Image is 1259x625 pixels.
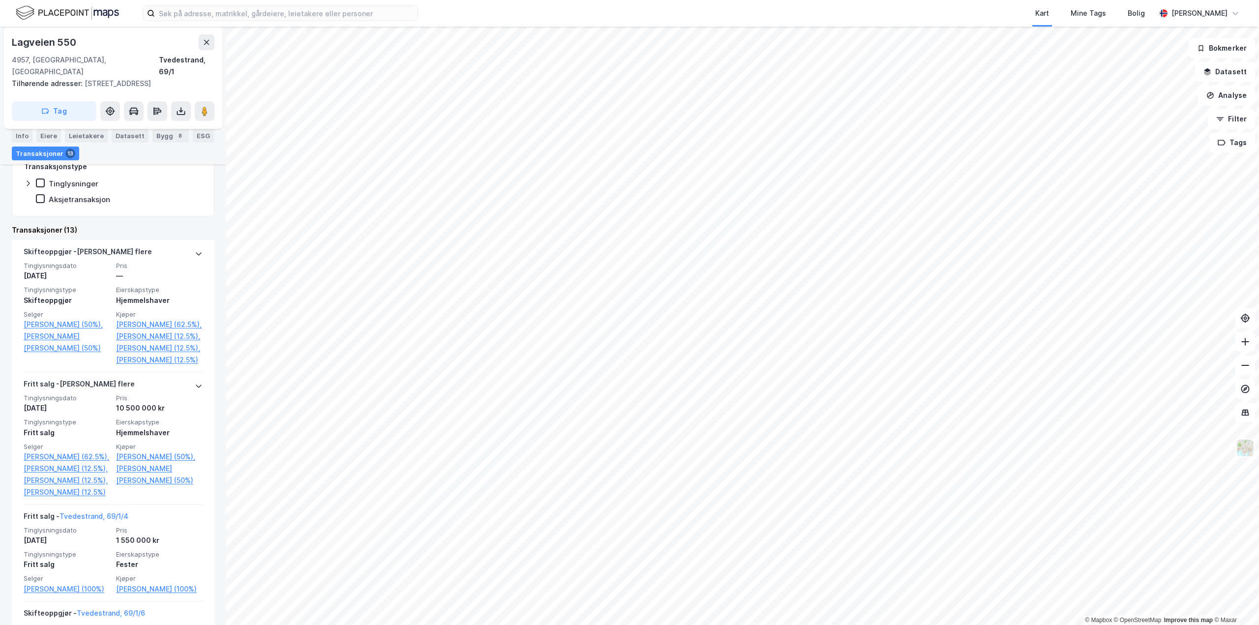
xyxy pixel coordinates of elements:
[24,310,110,319] span: Selger
[159,54,214,78] div: Tvedestrand, 69/1
[116,443,203,451] span: Kjøper
[24,270,110,282] div: [DATE]
[24,607,145,623] div: Skifteoppgjør -
[12,79,85,88] span: Tilhørende adresser:
[116,427,203,439] div: Hjemmelshaver
[16,4,119,22] img: logo.f888ab2527a4732fd821a326f86c7f29.svg
[116,535,203,546] div: 1 550 000 kr
[116,583,203,595] a: [PERSON_NAME] (100%)
[116,526,203,535] span: Pris
[36,129,61,143] div: Eiere
[24,574,110,583] span: Selger
[24,451,110,463] a: [PERSON_NAME] (62.5%),
[24,443,110,451] span: Selger
[116,463,203,486] a: [PERSON_NAME] [PERSON_NAME] (50%)
[24,330,110,354] a: [PERSON_NAME] [PERSON_NAME] (50%)
[24,486,110,498] a: [PERSON_NAME] (12.5%)
[1210,578,1259,625] iframe: Chat Widget
[116,286,203,294] span: Eierskapstype
[24,583,110,595] a: [PERSON_NAME] (100%)
[24,394,110,402] span: Tinglysningsdato
[24,161,87,173] div: Transaksjonstype
[1085,617,1112,624] a: Mapbox
[1171,7,1228,19] div: [PERSON_NAME]
[12,129,32,143] div: Info
[12,101,96,121] button: Tag
[155,6,418,21] input: Søk på adresse, matrikkel, gårdeiere, leietakere eller personer
[1164,617,1213,624] a: Improve this map
[12,54,159,78] div: 4957, [GEOGRAPHIC_DATA], [GEOGRAPHIC_DATA]
[116,319,203,330] a: [PERSON_NAME] (62.5%),
[116,310,203,319] span: Kjøper
[77,609,145,617] a: Tvedestrand, 69/1/6
[24,550,110,559] span: Tinglysningstype
[116,418,203,426] span: Eierskapstype
[1035,7,1049,19] div: Kart
[116,295,203,306] div: Hjemmelshaver
[116,330,203,342] a: [PERSON_NAME] (12.5%),
[116,394,203,402] span: Pris
[116,402,203,414] div: 10 500 000 kr
[1189,38,1255,58] button: Bokmerker
[24,463,110,475] a: [PERSON_NAME] (12.5%),
[1128,7,1145,19] div: Bolig
[152,129,189,143] div: Bygg
[12,78,207,89] div: [STREET_ADDRESS]
[49,179,98,188] div: Tinglysninger
[24,418,110,426] span: Tinglysningstype
[1071,7,1106,19] div: Mine Tags
[24,246,152,262] div: Skifteoppgjør - [PERSON_NAME] flere
[49,195,110,204] div: Aksjetransaksjon
[1236,439,1255,457] img: Z
[116,262,203,270] span: Pris
[24,295,110,306] div: Skifteoppgjør
[112,129,149,143] div: Datasett
[1209,133,1255,152] button: Tags
[24,526,110,535] span: Tinglysningsdato
[116,451,203,463] a: [PERSON_NAME] (50%),
[24,510,128,526] div: Fritt salg -
[175,131,185,141] div: 8
[24,427,110,439] div: Fritt salg
[24,402,110,414] div: [DATE]
[116,550,203,559] span: Eierskapstype
[116,559,203,570] div: Fester
[12,34,78,50] div: Lagveien 550
[1208,109,1255,129] button: Filter
[1198,86,1255,105] button: Analyse
[116,270,203,282] div: —
[193,129,214,143] div: ESG
[24,286,110,294] span: Tinglysningstype
[116,574,203,583] span: Kjøper
[24,535,110,546] div: [DATE]
[60,512,128,520] a: Tvedestrand, 69/1/4
[24,378,135,394] div: Fritt salg - [PERSON_NAME] flere
[65,129,108,143] div: Leietakere
[24,475,110,486] a: [PERSON_NAME] (12.5%),
[1195,62,1255,82] button: Datasett
[12,224,214,236] div: Transaksjoner (13)
[24,319,110,330] a: [PERSON_NAME] (50%),
[12,147,79,160] div: Transaksjoner
[24,262,110,270] span: Tinglysningsdato
[65,149,75,158] div: 13
[1114,617,1162,624] a: OpenStreetMap
[116,354,203,366] a: [PERSON_NAME] (12.5%)
[24,559,110,570] div: Fritt salg
[116,342,203,354] a: [PERSON_NAME] (12.5%),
